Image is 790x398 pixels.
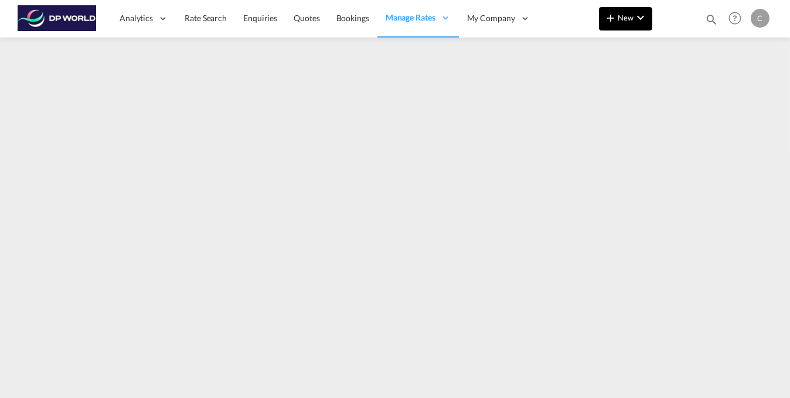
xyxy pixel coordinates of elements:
span: New [604,13,648,22]
span: Help [725,8,745,28]
md-icon: icon-chevron-down [634,11,648,25]
span: Rate Search [185,13,227,23]
div: C [751,9,769,28]
span: My Company [467,12,515,24]
span: Analytics [120,12,153,24]
span: Manage Rates [386,12,435,23]
div: Help [725,8,751,29]
span: Bookings [336,13,369,23]
img: c08ca190194411f088ed0f3ba295208c.png [18,5,97,32]
div: icon-magnify [705,13,718,30]
button: icon-plus 400-fgNewicon-chevron-down [599,7,652,30]
md-icon: icon-magnify [705,13,718,26]
md-icon: icon-plus 400-fg [604,11,618,25]
span: Quotes [294,13,319,23]
span: Enquiries [243,13,277,23]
